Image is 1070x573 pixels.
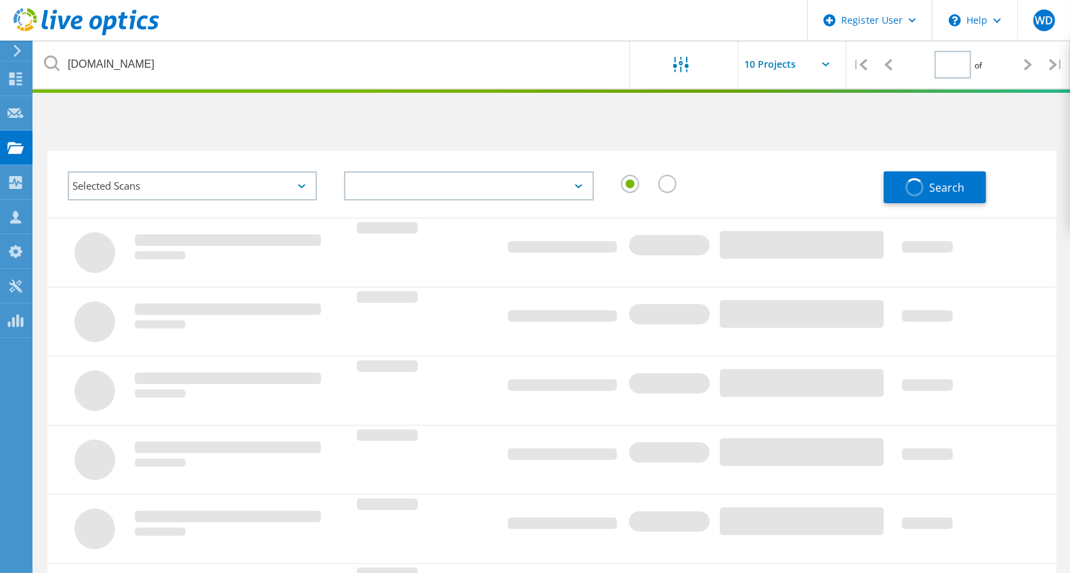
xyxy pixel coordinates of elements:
button: Search [884,171,986,203]
div: Selected Scans [68,171,317,200]
div: | [847,41,874,89]
span: WD [1035,15,1053,26]
svg: \n [949,14,961,26]
input: undefined [34,41,630,88]
a: Live Optics Dashboard [14,28,159,38]
span: of [975,60,982,71]
span: Search [929,180,964,195]
div: | [1042,41,1070,89]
